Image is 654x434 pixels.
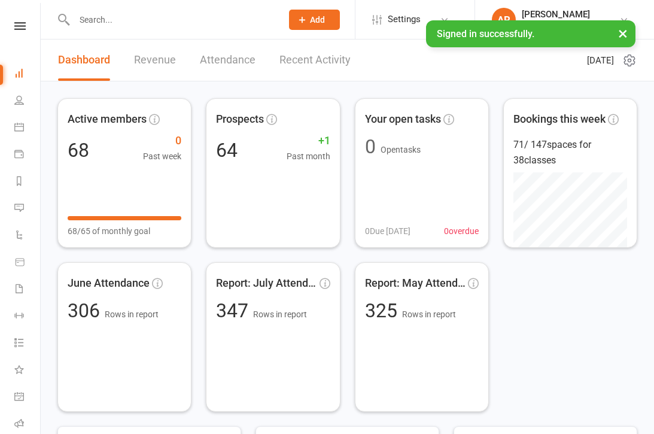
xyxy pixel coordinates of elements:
div: AR [492,8,516,32]
button: × [612,20,634,46]
a: Dashboard [58,40,110,81]
span: Signed in successfully. [437,28,534,40]
span: Active members [68,111,147,128]
span: Open tasks [381,145,421,154]
span: 0 overdue [444,224,479,238]
span: 306 [68,299,105,322]
span: Prospects [216,111,264,128]
span: +1 [287,132,330,150]
a: What's New [14,357,41,384]
span: Past month [287,150,330,163]
a: Calendar [14,115,41,142]
div: The Weight Rm [522,20,590,31]
span: 0 [143,132,181,150]
a: People [14,88,41,115]
input: Search... [71,11,273,28]
span: Add [310,15,325,25]
a: Attendance [200,40,255,81]
a: Product Sales [14,250,41,277]
span: 325 [365,299,402,322]
a: Dashboard [14,61,41,88]
span: Report: July Attendance [216,275,317,292]
div: 68 [68,141,89,160]
span: Bookings this week [513,111,606,128]
div: 64 [216,141,238,160]
span: 347 [216,299,253,322]
div: 71 / 147 spaces for 38 classes [513,137,627,168]
span: Report: May Attendance [365,275,466,292]
span: [DATE] [587,53,614,68]
span: 0 Due [DATE] [365,224,410,238]
span: Rows in report [253,309,307,319]
button: Add [289,10,340,30]
span: Rows in report [402,309,456,319]
a: Recent Activity [279,40,351,81]
a: General attendance kiosk mode [14,384,41,411]
div: 0 [365,137,376,156]
div: [PERSON_NAME] [522,9,590,20]
span: 68/65 of monthly goal [68,224,150,238]
a: Payments [14,142,41,169]
span: June Attendance [68,275,150,292]
span: Your open tasks [365,111,441,128]
span: Rows in report [105,309,159,319]
span: Past week [143,150,181,163]
a: Reports [14,169,41,196]
a: Revenue [134,40,176,81]
span: Settings [388,6,421,33]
